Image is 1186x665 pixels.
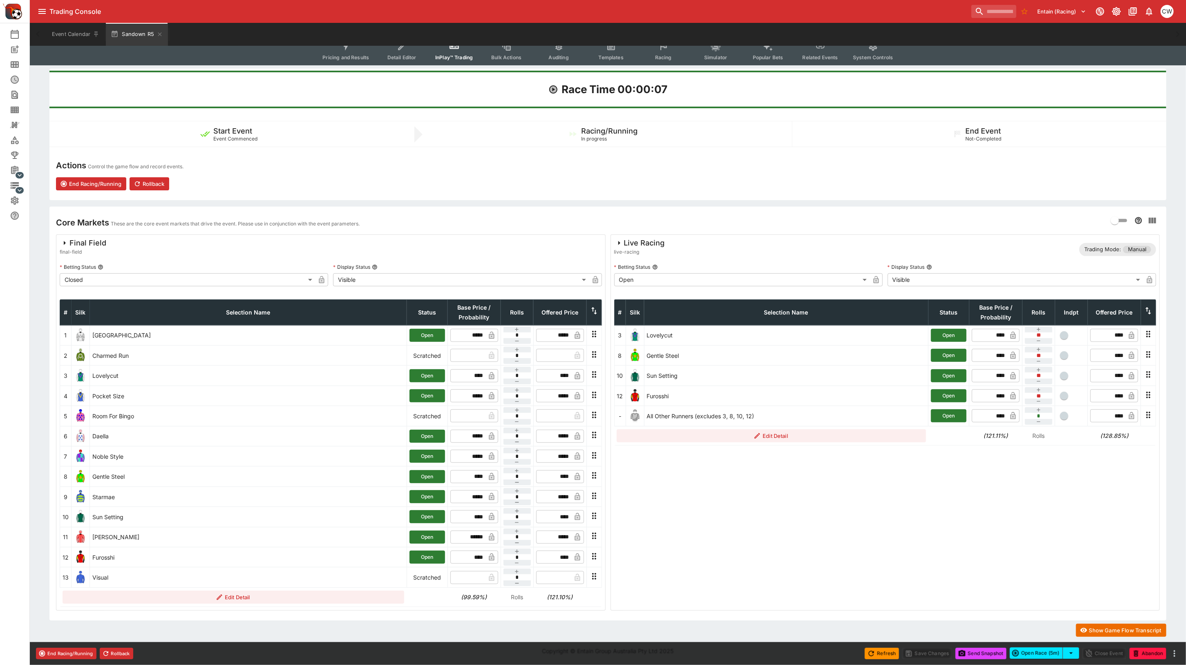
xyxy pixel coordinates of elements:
p: Display Status [333,263,370,270]
div: Closed [60,273,315,286]
td: Gentle Steel [644,346,929,366]
img: runner 6 [74,430,87,443]
div: Help & Support [10,211,33,221]
th: Silk [72,299,90,325]
button: Open [410,490,445,503]
td: Noble Style [90,446,407,466]
img: runner 3 [74,369,87,382]
td: Sun Setting [90,507,407,527]
button: Sandown R5 [106,23,168,46]
td: 6 [60,426,72,446]
img: runner 10 [629,369,642,382]
p: Rolls [503,593,531,601]
button: select merge strategy [1063,647,1079,659]
span: Simulator [704,54,727,60]
img: runner 9 [74,490,87,503]
td: 13 [60,567,72,587]
p: Betting Status [614,263,651,270]
td: 4 [60,386,72,406]
p: Control the game flow and record events. [88,163,183,171]
td: Pocket Size [90,386,407,406]
span: Mark an event as closed and abandoned. [1130,649,1166,657]
button: Open [410,551,445,564]
td: Room For Bingo [90,406,407,426]
span: Not-Completed [966,136,1002,142]
td: [PERSON_NAME] [90,527,407,547]
td: 2 [60,346,72,366]
span: live-racing [614,248,665,256]
img: runner 7 [74,450,87,463]
div: Final Field [60,238,106,248]
button: Open [931,389,967,402]
div: Visible [333,273,589,286]
button: No Bookmarks [1018,5,1031,18]
h1: Race Time 00:00:07 [562,83,667,96]
td: Starmae [90,486,407,507]
th: Base Price / Probability [969,299,1023,325]
button: End Racing/Running [56,177,126,190]
span: Popular Bets [753,54,783,60]
td: [GEOGRAPHIC_DATA] [90,325,407,345]
div: New Event [10,45,33,54]
th: # [60,299,72,325]
span: InPlay™ Trading [435,54,473,60]
td: Lovelycut [644,325,929,345]
img: PriceKinetics Logo [2,2,22,21]
button: Open [410,470,445,483]
button: Send Snapshot [956,648,1007,659]
td: 8 [614,346,626,366]
img: blank-silk.png [629,409,642,422]
input: search [971,5,1016,18]
h4: Actions [56,160,86,171]
div: Futures [10,75,33,85]
div: Trading Console [49,7,968,16]
td: - [614,406,626,426]
img: runner 2 [74,349,87,362]
button: Betting Status [98,264,103,270]
td: 12 [60,547,72,567]
span: Templates [599,54,624,60]
button: Toggle light/dark mode [1109,4,1124,19]
span: final-field [60,248,106,256]
span: Bulk Actions [491,54,521,60]
h6: (99.59%) [450,593,498,601]
button: Edit Detail [617,429,926,442]
p: Scratched [410,412,445,420]
img: runner 12 [629,389,642,402]
button: Open [931,409,967,422]
span: Detail Editor [387,54,416,60]
button: End Racing/Running [36,648,96,659]
button: Notifications [1142,4,1157,19]
th: # [614,299,626,325]
th: Status [929,299,969,325]
div: Event Calendar [10,29,33,39]
button: Open [410,510,445,523]
p: Display Status [888,263,925,270]
div: Visible [888,273,1143,286]
td: Daella [90,426,407,446]
button: open drawer [35,4,49,19]
div: Template Search [10,105,33,115]
td: 7 [60,446,72,466]
img: runner 13 [74,571,87,584]
th: Selection Name [644,299,929,325]
button: Display Status [926,264,932,270]
span: Event Commenced [213,136,257,142]
h5: End Event [966,126,1001,136]
th: Independent [1055,299,1088,325]
button: Betting Status [652,264,658,270]
td: 3 [60,366,72,386]
button: Open [410,329,445,342]
div: Infrastructure [10,181,33,190]
h6: (128.85%) [1090,431,1139,440]
th: Status [407,299,448,325]
span: Auditing [549,54,569,60]
img: runner 12 [74,551,87,564]
div: Meetings [10,60,33,69]
button: Open Race (5m) [1010,647,1063,659]
td: 3 [614,325,626,345]
th: Offered Price [1088,299,1141,325]
button: Show Game Flow Transcript [1076,624,1166,637]
p: Rolls [1025,431,1053,440]
p: Betting Status [60,263,96,270]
